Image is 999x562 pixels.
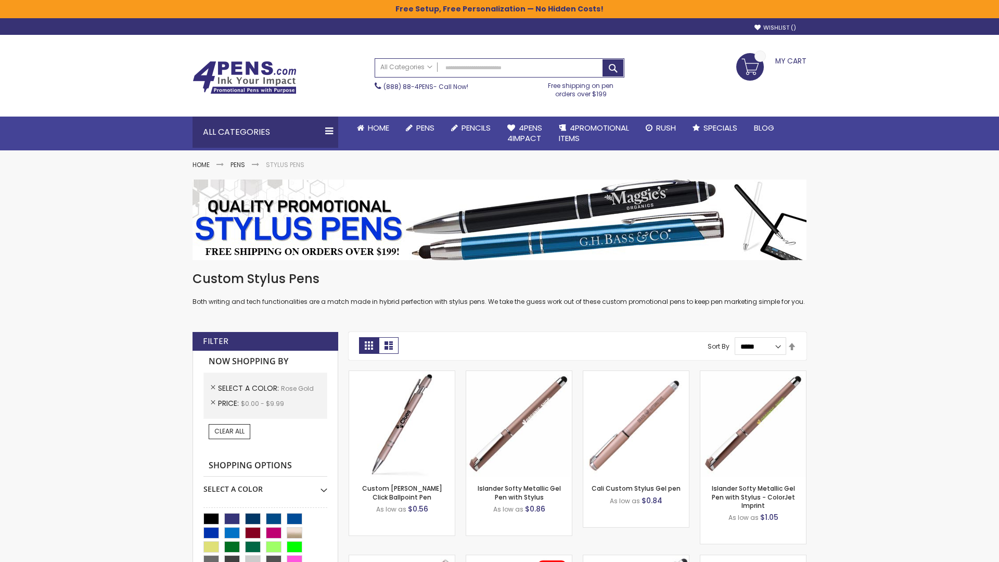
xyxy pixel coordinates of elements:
[203,455,327,477] strong: Shopping Options
[754,122,774,133] span: Blog
[203,336,228,347] strong: Filter
[193,180,806,260] img: Stylus Pens
[525,504,545,514] span: $0.86
[656,122,676,133] span: Rush
[380,63,432,71] span: All Categories
[368,122,389,133] span: Home
[507,122,542,144] span: 4Pens 4impact
[214,427,245,436] span: Clear All
[746,117,783,139] a: Blog
[754,24,796,32] a: Wishlist
[550,117,637,150] a: 4PROMOTIONALITEMS
[466,371,572,379] a: Islander Softy Metallic Gel Pen with Stylus-Rose Gold
[537,78,625,98] div: Free shipping on pen orders over $199
[462,122,491,133] span: Pencils
[383,82,468,91] span: - Call Now!
[559,122,629,144] span: 4PROMOTIONAL ITEMS
[398,117,443,139] a: Pens
[203,351,327,373] strong: Now Shopping by
[703,122,737,133] span: Specials
[193,61,297,94] img: 4Pens Custom Pens and Promotional Products
[592,484,681,493] a: Cali Custom Stylus Gel pen
[349,371,455,477] img: Custom Alex II Click Ballpoint Pen-Rose Gold
[760,512,778,522] span: $1.05
[493,505,523,514] span: As low as
[478,484,561,501] a: Islander Softy Metallic Gel Pen with Stylus
[712,484,795,509] a: Islander Softy Metallic Gel Pen with Stylus - ColorJet Imprint
[684,117,746,139] a: Specials
[193,117,338,148] div: All Categories
[700,371,806,379] a: Islander Softy Metallic Gel Pen with Stylus - ColorJet Imprint-Rose Gold
[359,337,379,354] strong: Grid
[383,82,433,91] a: (888) 88-4PENS
[203,477,327,494] div: Select A Color
[266,160,304,169] strong: Stylus Pens
[443,117,499,139] a: Pencils
[218,383,281,393] span: Select A Color
[700,371,806,477] img: Islander Softy Metallic Gel Pen with Stylus - ColorJet Imprint-Rose Gold
[583,371,689,477] img: Cali Custom Stylus Gel pen-Rose Gold
[362,484,442,501] a: Custom [PERSON_NAME] Click Ballpoint Pen
[708,342,729,351] label: Sort By
[241,399,284,408] span: $0.00 - $9.99
[416,122,434,133] span: Pens
[349,117,398,139] a: Home
[193,271,806,287] h1: Custom Stylus Pens
[637,117,684,139] a: Rush
[408,504,428,514] span: $0.56
[642,495,662,506] span: $0.84
[375,59,438,76] a: All Categories
[466,371,572,477] img: Islander Softy Metallic Gel Pen with Stylus-Rose Gold
[218,398,241,408] span: Price
[499,117,550,150] a: 4Pens4impact
[209,424,250,439] a: Clear All
[230,160,245,169] a: Pens
[610,496,640,505] span: As low as
[281,384,314,393] span: Rose Gold
[728,513,759,522] span: As low as
[583,371,689,379] a: Cali Custom Stylus Gel pen-Rose Gold
[349,371,455,379] a: Custom Alex II Click Ballpoint Pen-Rose Gold
[193,271,806,306] div: Both writing and tech functionalities are a match made in hybrid perfection with stylus pens. We ...
[376,505,406,514] span: As low as
[193,160,210,169] a: Home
